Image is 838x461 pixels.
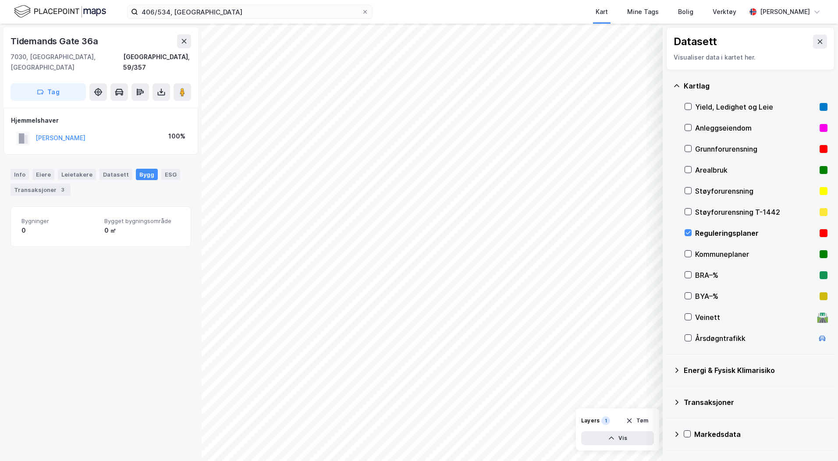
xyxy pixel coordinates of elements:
div: Info [11,169,29,180]
button: Tag [11,83,86,101]
div: Kontrollprogram for chat [794,419,838,461]
div: 3 [58,185,67,194]
button: Vis [581,431,654,445]
div: Tidemands Gate 36a [11,34,99,48]
div: Eiere [32,169,54,180]
div: 🛣️ [817,312,828,323]
div: BRA–% [695,270,816,280]
div: Mine Tags [627,7,659,17]
div: Kartlag [684,81,827,91]
div: Veinett [695,312,813,323]
div: Visualiser data i kartet her. [674,52,827,63]
span: Bygget bygningsområde [104,217,180,225]
div: Verktøy [713,7,736,17]
div: Transaksjoner [11,184,71,196]
div: 7030, [GEOGRAPHIC_DATA], [GEOGRAPHIC_DATA] [11,52,123,73]
div: [GEOGRAPHIC_DATA], 59/357 [123,52,191,73]
div: Grunnforurensning [695,144,816,154]
div: Transaksjoner [684,397,827,408]
div: Datasett [99,169,132,180]
div: 1 [601,416,610,425]
div: Leietakere [58,169,96,180]
div: Kart [596,7,608,17]
button: Tøm [620,414,654,428]
div: Bygg [136,169,158,180]
div: Layers [581,417,600,424]
div: Yield, Ledighet og Leie [695,102,816,112]
input: Søk på adresse, matrikkel, gårdeiere, leietakere eller personer [138,5,362,18]
div: 100% [168,131,185,142]
div: Anleggseiendom [695,123,816,133]
div: Arealbruk [695,165,816,175]
div: Kommuneplaner [695,249,816,259]
div: Årsdøgntrafikk [695,333,813,344]
div: Støyforurensning [695,186,816,196]
div: 0 [21,225,97,236]
div: 0 ㎡ [104,225,180,236]
iframe: Chat Widget [794,419,838,461]
div: Bolig [678,7,693,17]
div: Støyforurensning T-1442 [695,207,816,217]
div: Energi & Fysisk Klimarisiko [684,365,827,376]
div: ESG [161,169,180,180]
div: BYA–% [695,291,816,301]
div: Markedsdata [694,429,827,440]
div: [PERSON_NAME] [760,7,810,17]
img: logo.f888ab2527a4732fd821a326f86c7f29.svg [14,4,106,19]
div: Hjemmelshaver [11,115,191,126]
span: Bygninger [21,217,97,225]
div: Reguleringsplaner [695,228,816,238]
div: Datasett [674,35,717,49]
